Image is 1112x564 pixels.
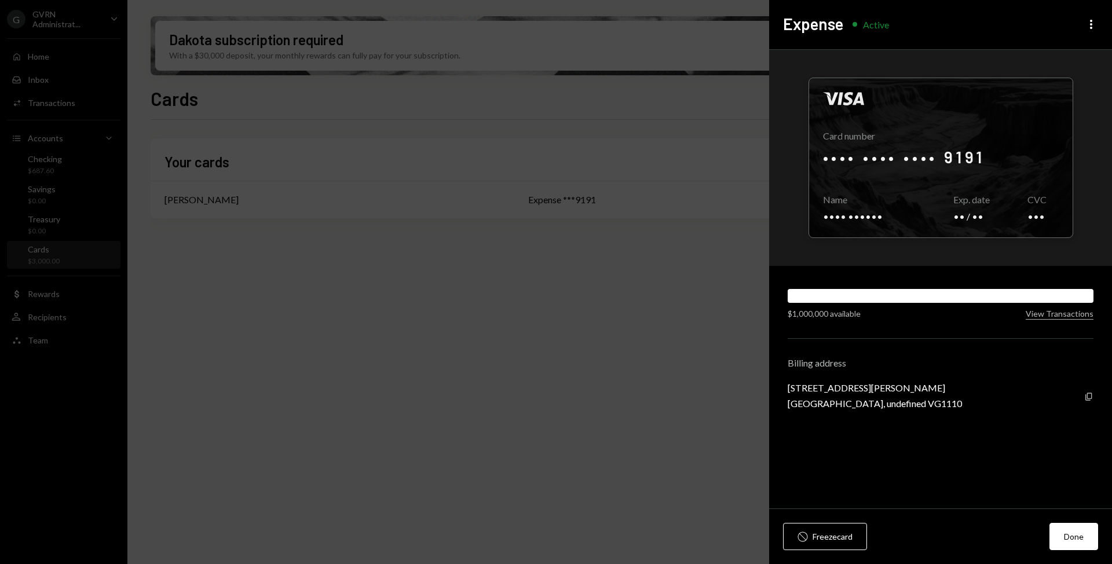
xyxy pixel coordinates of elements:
[863,19,889,30] div: Active
[788,398,962,409] div: [GEOGRAPHIC_DATA], undefined VG1110
[783,13,843,35] h2: Expense
[1026,309,1093,320] button: View Transactions
[1049,523,1098,550] button: Done
[788,307,861,320] div: $1,000,000 available
[813,530,853,543] div: Freeze card
[788,382,962,393] div: [STREET_ADDRESS][PERSON_NAME]
[809,78,1073,238] div: Click to reveal
[788,357,1093,368] div: Billing address
[783,523,867,550] button: Freezecard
